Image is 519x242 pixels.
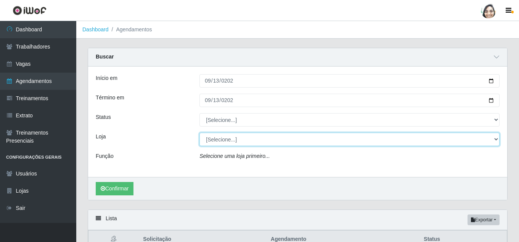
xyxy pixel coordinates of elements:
strong: Buscar [96,54,114,60]
label: Loja [96,133,106,141]
button: Exportar [468,214,500,225]
a: Dashboard [82,26,109,32]
nav: breadcrumb [76,21,519,39]
img: CoreUI Logo [13,6,47,15]
div: Lista [88,210,507,230]
label: Função [96,152,114,160]
i: Selecione uma loja primeiro... [199,153,270,159]
label: Status [96,113,111,121]
input: 00/00/0000 [199,94,500,107]
label: Início em [96,74,117,82]
li: Agendamentos [109,26,152,34]
label: Término em [96,94,124,102]
button: Confirmar [96,182,133,195]
input: 00/00/0000 [199,74,500,88]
